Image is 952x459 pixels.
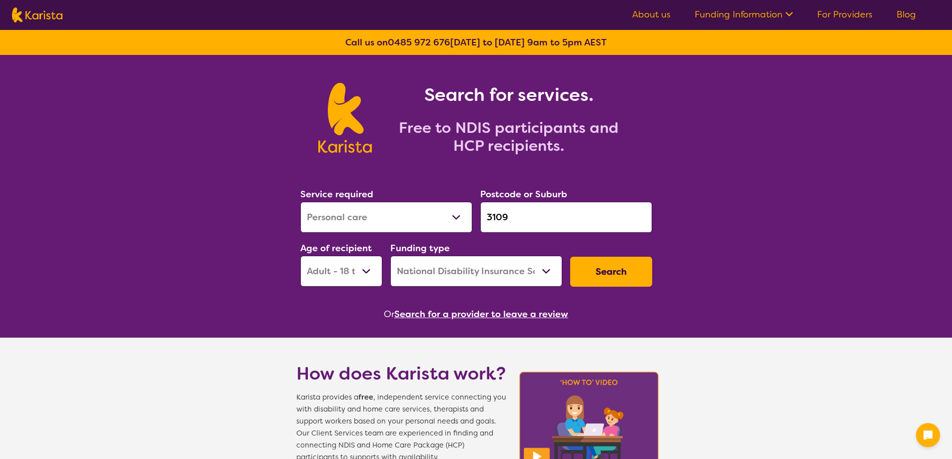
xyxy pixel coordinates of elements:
[384,307,394,322] span: Or
[570,257,652,287] button: Search
[897,8,916,20] a: Blog
[318,83,372,153] img: Karista logo
[300,188,373,200] label: Service required
[817,8,873,20] a: For Providers
[300,242,372,254] label: Age of recipient
[390,242,450,254] label: Funding type
[384,119,634,155] h2: Free to NDIS participants and HCP recipients.
[480,202,652,233] input: Type
[388,36,450,48] a: 0485 972 676
[296,362,506,386] h1: How does Karista work?
[358,393,373,402] b: free
[632,8,671,20] a: About us
[345,36,607,48] b: Call us on [DATE] to [DATE] 9am to 5pm AEST
[384,83,634,107] h1: Search for services.
[394,307,568,322] button: Search for a provider to leave a review
[695,8,793,20] a: Funding Information
[12,7,62,22] img: Karista logo
[480,188,567,200] label: Postcode or Suburb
